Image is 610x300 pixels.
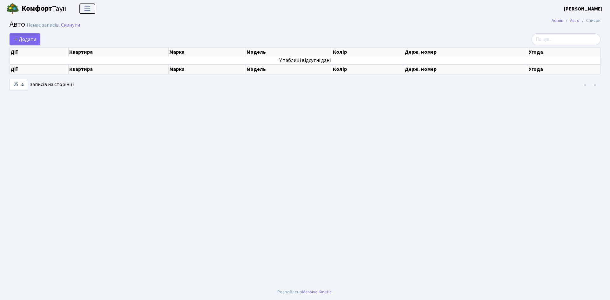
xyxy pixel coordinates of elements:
[246,48,332,57] th: Модель
[10,57,600,64] td: У таблиці відсутні дані
[404,64,528,74] th: Держ. номер
[552,17,563,24] a: Admin
[528,48,600,57] th: Угода
[10,79,28,91] select: записів на сторінці
[27,22,60,28] div: Немає записів.
[10,33,40,45] a: Додати
[22,3,67,14] span: Таун
[10,48,69,57] th: Дії
[10,19,25,30] span: Авто
[169,48,246,57] th: Марка
[14,36,36,43] span: Додати
[332,48,404,57] th: Колір
[61,22,80,28] a: Скинути
[277,289,333,296] div: Розроблено .
[564,5,602,12] b: [PERSON_NAME]
[332,64,404,74] th: Колір
[6,3,19,15] img: logo.png
[246,64,332,74] th: Модель
[69,48,168,57] th: Квартира
[302,289,332,295] a: Massive Kinetic
[69,64,168,74] th: Квартира
[579,17,600,24] li: Список
[532,33,600,45] input: Пошук...
[22,3,52,14] b: Комфорт
[169,64,246,74] th: Марка
[570,17,579,24] a: Авто
[404,48,528,57] th: Держ. номер
[564,5,602,13] a: [PERSON_NAME]
[79,3,95,14] button: Переключити навігацію
[528,64,600,74] th: Угода
[10,79,74,91] label: записів на сторінці
[10,64,69,74] th: Дії
[542,14,610,27] nav: breadcrumb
